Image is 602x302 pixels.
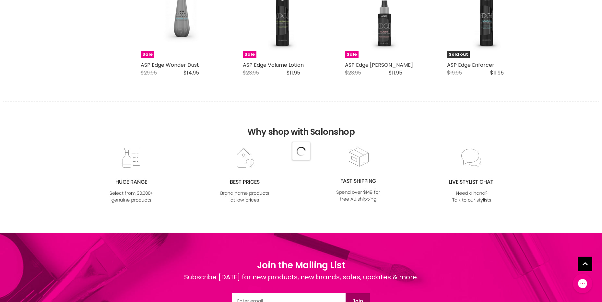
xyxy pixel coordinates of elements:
span: Sale [141,51,154,58]
a: Back to top [578,257,592,271]
iframe: Gorgias live chat messenger [570,272,596,296]
span: $29.95 [141,69,157,76]
a: ASP Edge Volume Lotion [243,61,304,69]
a: ASP Edge Enforcer [447,61,494,69]
a: ASP Edge Wonder Dust [141,61,199,69]
span: $14.95 [183,69,199,76]
img: prices.jpg [218,147,271,204]
div: Subscribe [DATE] for new products, new brands, sales, updates & more. [184,272,418,293]
span: $23.95 [243,69,259,76]
img: fast.jpg [332,146,384,203]
span: Back to top [578,257,592,273]
img: range2_8cf790d4-220e-469f-917d-a18fed3854b6.jpg [105,147,158,204]
span: $19.95 [447,69,462,76]
span: $23.95 [345,69,361,76]
img: chat_c0a1c8f7-3133-4fc6-855f-7264552747f6.jpg [445,147,498,204]
span: $11.95 [490,69,504,76]
a: ASP Edge [PERSON_NAME] [345,61,413,69]
span: Sale [345,51,359,58]
h1: Join the Mailing List [184,259,418,272]
h2: Why shop with Salonshop [3,101,599,147]
span: Sale [243,51,256,58]
span: Sold out [447,51,470,58]
span: $11.95 [287,69,300,76]
span: $11.95 [389,69,402,76]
